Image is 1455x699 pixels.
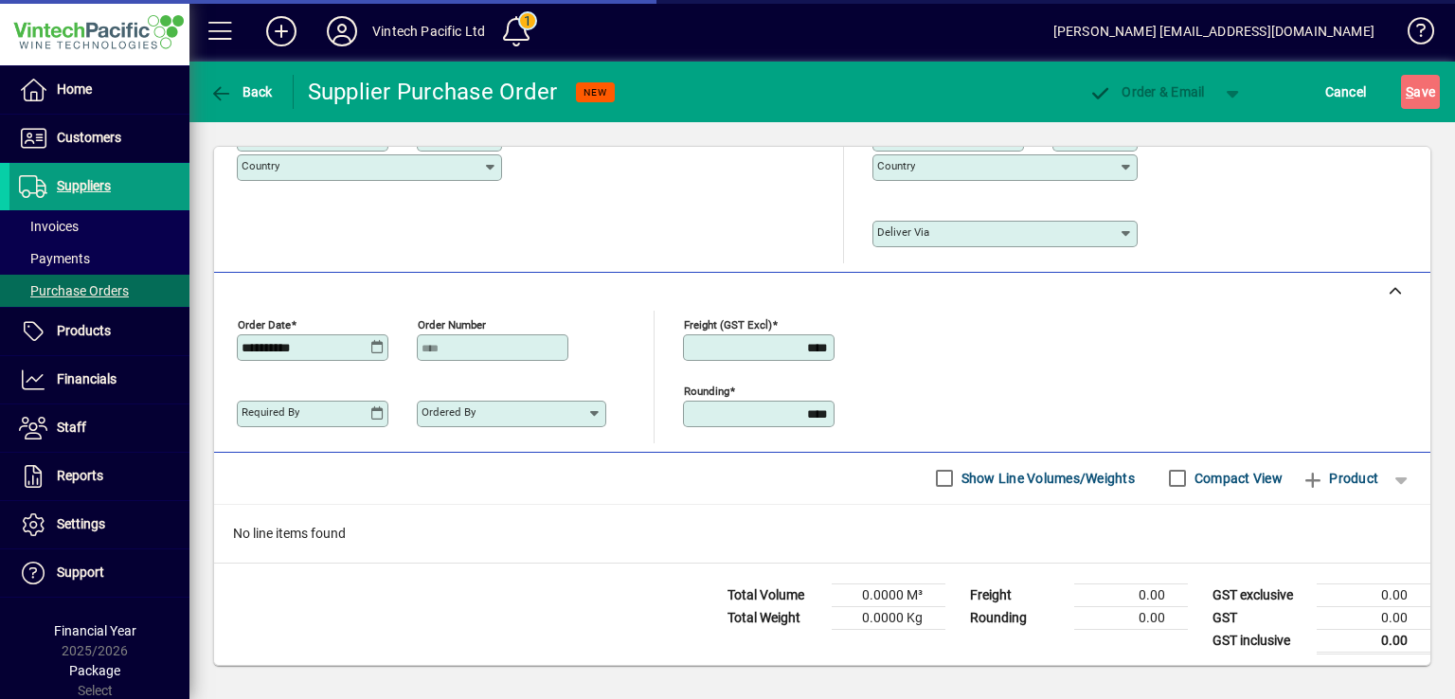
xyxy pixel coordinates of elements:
mat-label: Required by [242,405,299,419]
label: Show Line Volumes/Weights [958,469,1135,488]
td: GST exclusive [1203,583,1317,606]
mat-label: Country [877,159,915,172]
span: Reports [57,468,103,483]
mat-label: Deliver via [877,225,929,239]
button: Add product line item [1292,461,1388,495]
span: Cancel [1325,77,1367,107]
div: [PERSON_NAME] [EMAIL_ADDRESS][DOMAIN_NAME] [1053,16,1374,46]
td: 0.0000 Kg [832,606,945,629]
span: Financial Year [54,623,136,638]
a: Support [9,549,189,597]
td: 0.00 [1317,629,1430,653]
span: NEW [584,86,607,99]
label: Compact View [1191,469,1283,488]
span: Purchase Orders [19,283,129,298]
span: Invoices [19,219,79,234]
a: Settings [9,501,189,548]
a: Purchase Orders [9,275,189,307]
a: Customers [9,115,189,162]
mat-label: Order number [418,317,486,331]
td: Total Weight [718,606,832,629]
button: Save [1401,75,1440,109]
span: Financials [57,371,117,386]
span: Staff [57,420,86,435]
td: 0.0000 M³ [832,583,945,606]
span: Support [57,565,104,580]
td: Rounding [961,606,1074,629]
mat-label: Order date [238,317,291,331]
span: Product [1302,463,1378,493]
mat-label: Country [242,159,279,172]
span: Package [69,663,120,678]
span: S [1406,84,1413,99]
button: Cancel [1320,75,1372,109]
a: Invoices [9,210,189,242]
button: Back [205,75,278,109]
div: Supplier Purchase Order [308,77,558,107]
td: 0.00 [1074,606,1188,629]
span: Back [209,84,273,99]
a: Products [9,308,189,355]
td: Total Volume [718,583,832,606]
span: Home [57,81,92,97]
span: Order & Email [1089,84,1205,99]
td: 0.00 [1074,583,1188,606]
button: Profile [312,14,372,48]
span: Customers [57,130,121,145]
td: 0.00 [1317,606,1430,629]
a: Staff [9,404,189,452]
mat-label: Ordered by [422,405,476,419]
a: Home [9,66,189,114]
app-page-header-button: Back [189,75,294,109]
td: GST [1203,606,1317,629]
a: Payments [9,242,189,275]
button: Order & Email [1080,75,1214,109]
td: GST inclusive [1203,629,1317,653]
div: Vintech Pacific Ltd [372,16,485,46]
a: Financials [9,356,189,403]
span: Suppliers [57,178,111,193]
a: Knowledge Base [1393,4,1431,65]
td: 0.00 [1317,583,1430,606]
span: Products [57,323,111,338]
span: Settings [57,516,105,531]
td: Freight [961,583,1074,606]
a: Reports [9,453,189,500]
button: Add [251,14,312,48]
div: No line items found [214,505,1430,563]
span: ave [1406,77,1435,107]
span: Payments [19,251,90,266]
